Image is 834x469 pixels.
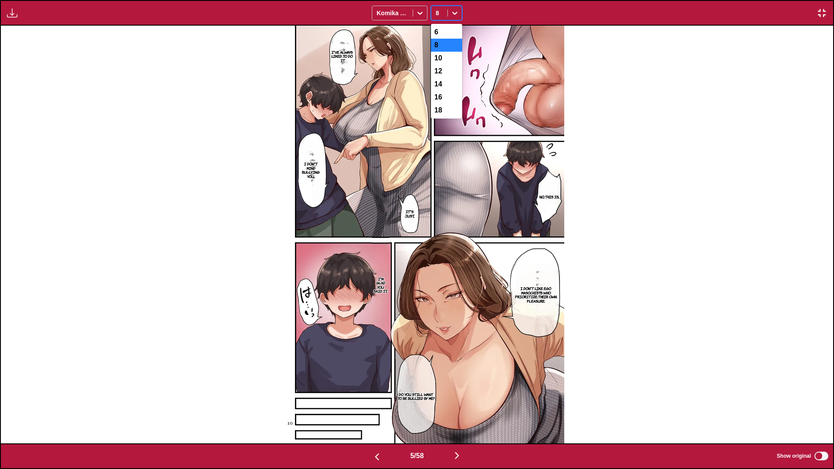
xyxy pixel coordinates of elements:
[403,208,417,220] p: It's just...
[410,452,424,460] span: 5 / 58
[270,26,564,443] img: Manga Panel
[814,452,828,460] input: Show original
[431,104,462,117] div: 18
[395,391,437,403] p: Do you still want to be bullied by me?
[431,52,462,65] div: 10
[372,452,382,462] img: Previous page
[372,275,390,295] p: I'm glad you said it...
[431,91,462,104] div: 16
[329,49,355,65] p: I've always liked to do it.
[298,160,324,180] p: I don't mind bullying you...
[431,26,462,39] div: 6
[777,453,811,459] span: Show original
[538,193,561,201] p: No, this is...
[7,8,17,18] img: Download translated images
[431,39,462,52] div: 8
[452,450,462,461] img: Next page
[510,285,562,305] p: I don't like ego masochists who prioritize their own pleasure.
[431,78,462,91] div: 14
[431,65,462,78] div: 12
